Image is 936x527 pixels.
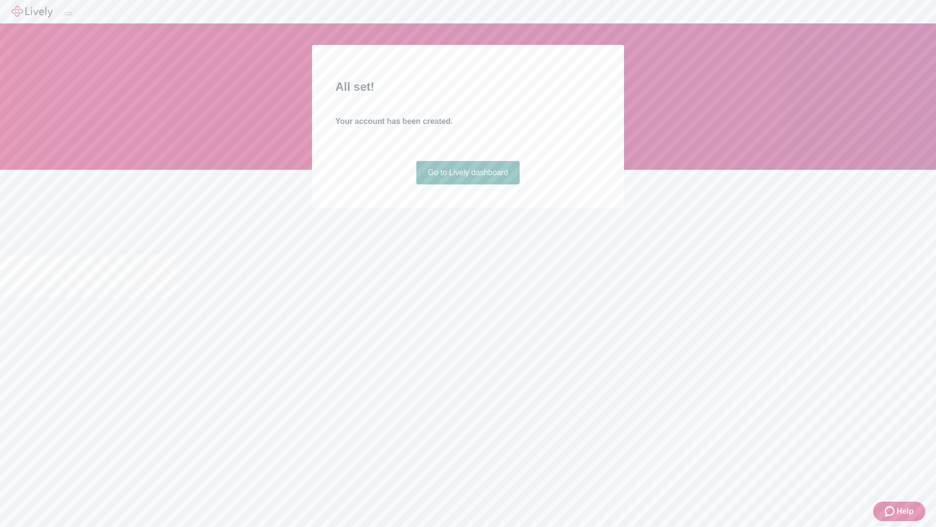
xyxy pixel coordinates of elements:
[64,12,72,15] button: Log out
[416,161,520,184] a: Go to Lively dashboard
[335,116,601,127] h4: Your account has been created.
[335,78,601,96] h2: All set!
[897,506,914,517] span: Help
[12,6,53,18] img: Lively
[885,506,897,517] svg: Zendesk support icon
[873,502,925,521] button: Zendesk support iconHelp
